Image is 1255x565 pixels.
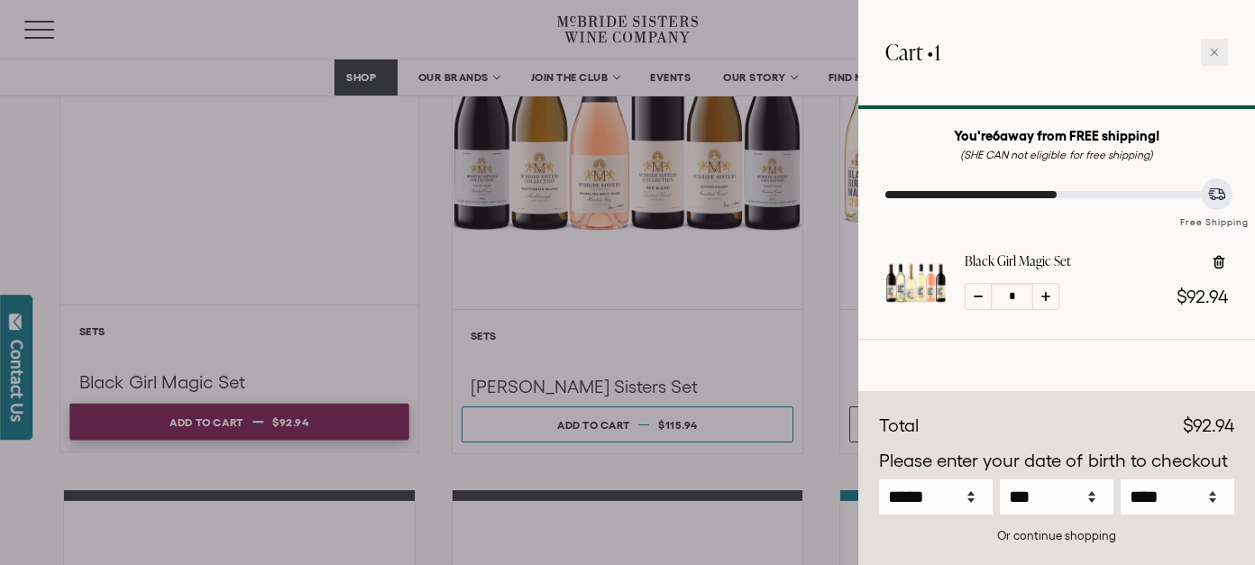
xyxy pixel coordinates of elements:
[885,297,947,317] a: Black Girl Magic Set
[954,128,1160,143] strong: You're away from FREE shipping!
[1183,415,1234,435] span: $92.94
[879,527,1234,544] div: Or continue shopping
[1174,198,1255,230] div: Free Shipping
[965,252,1071,270] a: Black Girl Magic Set
[885,27,940,77] h2: Cart •
[1177,287,1228,306] span: $92.94
[960,149,1153,160] em: (SHE CAN not eligible for free shipping)
[879,413,919,440] div: Total
[993,128,1000,143] span: 6
[934,37,940,67] span: 1
[879,448,1234,475] p: Please enter your date of birth to checkout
